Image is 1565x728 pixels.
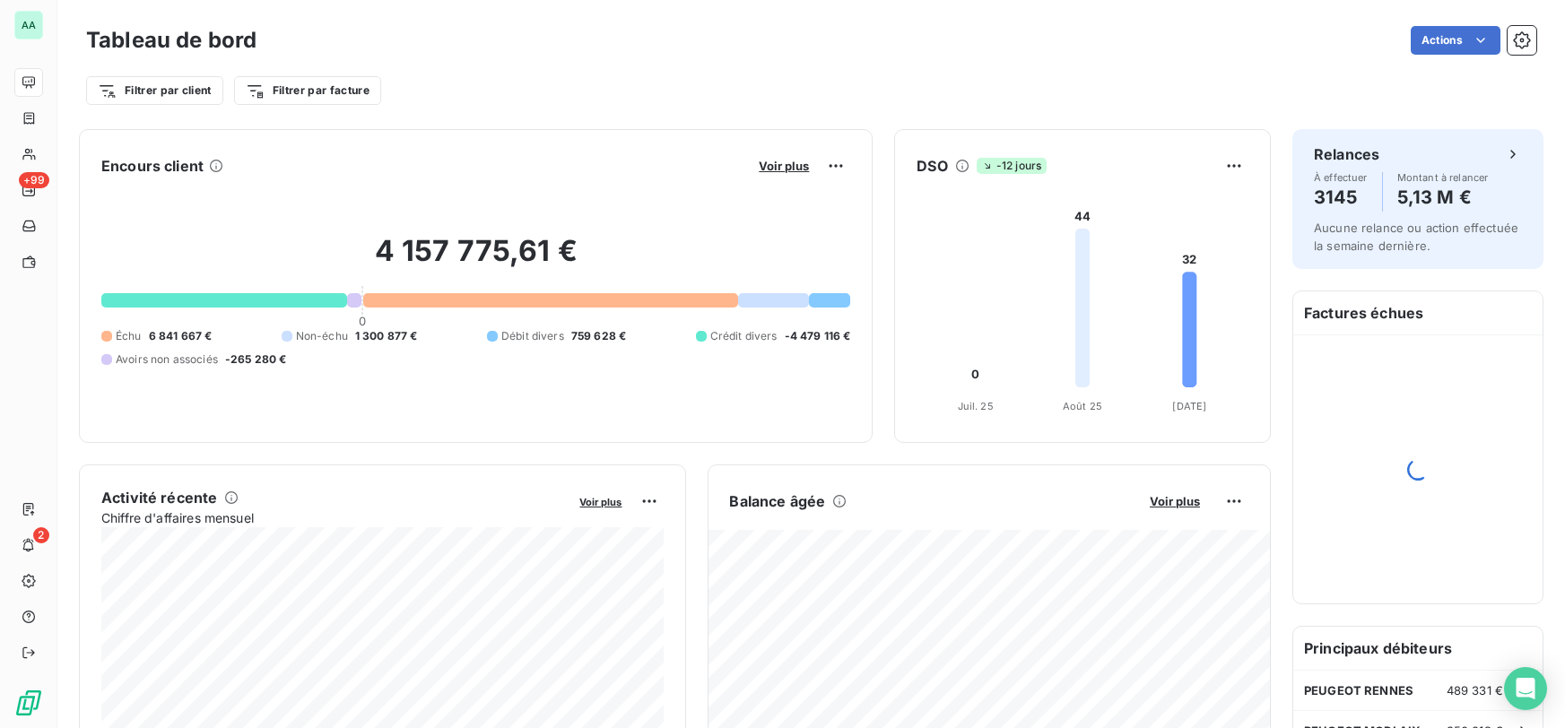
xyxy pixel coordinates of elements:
[101,508,568,527] span: Chiffre d'affaires mensuel
[753,158,814,174] button: Voir plus
[234,76,381,105] button: Filtrer par facture
[14,11,43,39] div: AA
[86,76,223,105] button: Filtrer par client
[101,233,850,287] h2: 4 157 775,61 €
[296,328,348,344] span: Non-échu
[116,351,218,368] span: Avoirs non associés
[1063,400,1102,412] tspan: Août 25
[1447,683,1503,698] span: 489 331 €
[1314,183,1368,212] h4: 3145
[580,496,622,508] span: Voir plus
[1397,172,1489,183] span: Montant à relancer
[917,155,947,177] h6: DSO
[785,328,851,344] span: -4 479 116 €
[19,172,49,188] span: +99
[575,493,628,509] button: Voir plus
[1314,172,1368,183] span: À effectuer
[1293,291,1543,334] h6: Factures échues
[730,490,826,512] h6: Balance âgée
[101,155,204,177] h6: Encours client
[1304,683,1413,698] span: PEUGEOT RENNES
[359,314,366,328] span: 0
[1314,143,1379,165] h6: Relances
[149,328,213,344] span: 6 841 667 €
[86,24,256,56] h3: Tableau de bord
[225,351,287,368] span: -265 280 €
[33,527,49,543] span: 2
[1397,183,1489,212] h4: 5,13 M €
[710,328,778,344] span: Crédit divers
[958,400,994,412] tspan: Juil. 25
[355,328,418,344] span: 1 300 877 €
[14,689,43,717] img: Logo LeanPay
[571,328,626,344] span: 759 628 €
[101,487,217,508] h6: Activité récente
[1411,26,1500,55] button: Actions
[1173,400,1207,412] tspan: [DATE]
[1144,493,1205,509] button: Voir plus
[501,328,564,344] span: Débit divers
[1314,221,1518,253] span: Aucune relance ou action effectuée la semaine dernière.
[977,158,1047,174] span: -12 jours
[759,159,809,173] span: Voir plus
[1504,667,1547,710] div: Open Intercom Messenger
[1293,627,1543,670] h6: Principaux débiteurs
[1150,494,1200,508] span: Voir plus
[116,328,142,344] span: Échu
